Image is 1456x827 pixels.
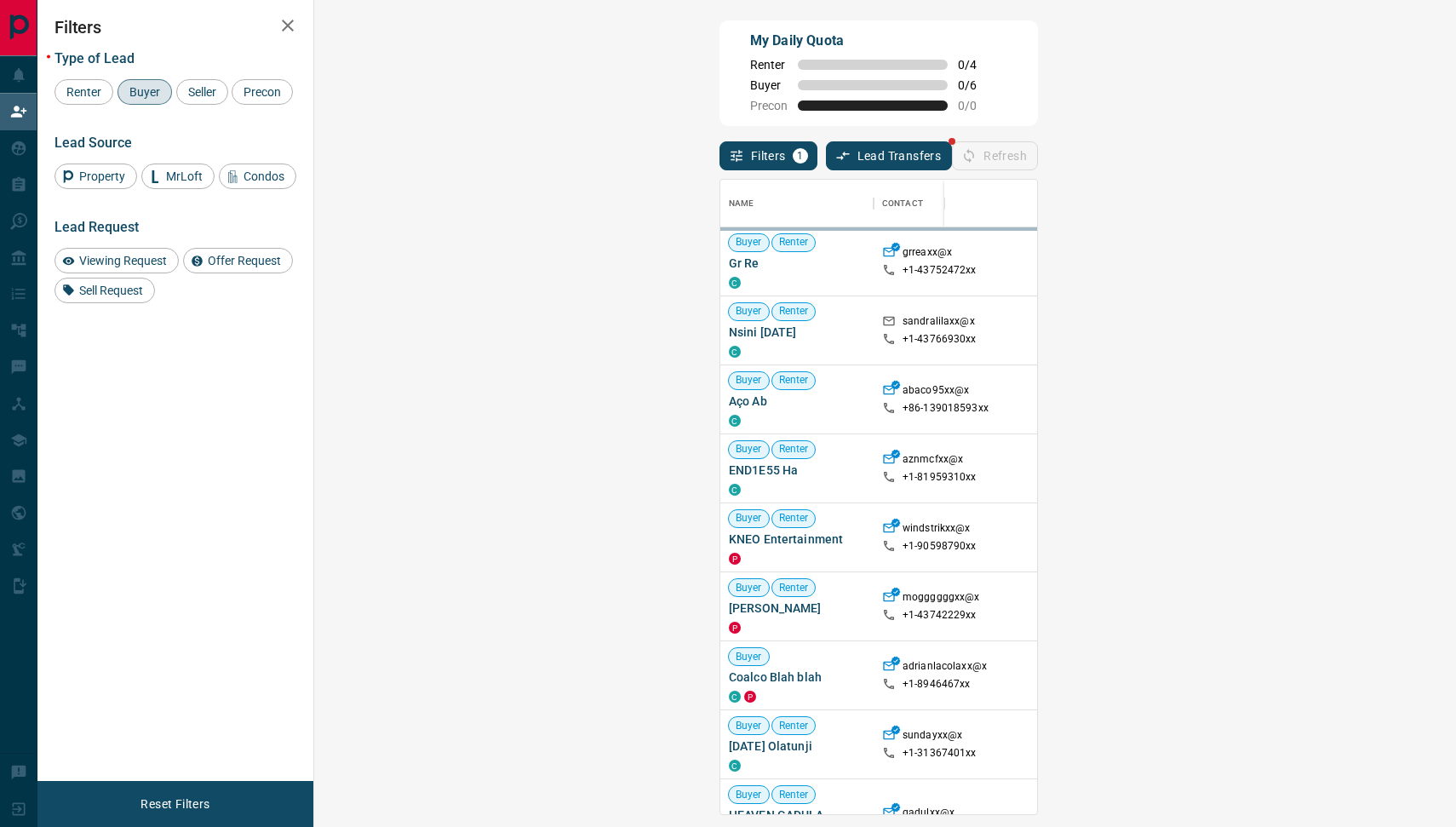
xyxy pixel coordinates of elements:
button: Filters1 [719,141,817,170]
div: condos.ca [729,484,741,496]
p: +1- 31367401xx [903,746,977,761]
span: Property [73,169,131,183]
p: moggggggxx@x [903,590,980,608]
p: +1- 43766930xx [903,332,977,347]
span: 0 / 0 [958,99,995,112]
span: Renter [772,304,816,319]
p: abaco95xx@x [903,383,969,401]
span: Renter [772,511,816,525]
div: Contact [874,180,1010,227]
div: condos.ca [729,691,741,703]
div: property.ca [729,622,741,634]
span: Renter [772,581,816,595]
span: MrLoft [160,169,209,183]
button: Reset Filters [129,790,221,818]
p: gadulxx@x [903,806,954,824]
p: +1- 8946467xx [903,677,971,692]
div: Precon [232,79,293,105]
span: Buyer [729,719,769,733]
div: Renter [54,79,113,105]
p: aznmcfxx@x [903,452,963,470]
p: sundayxx@x [903,728,962,746]
span: Buyer [123,85,166,99]
span: Buyer [729,788,769,802]
span: Renter [772,788,816,802]
span: Buyer [729,650,769,664]
span: Sell Request [73,284,149,297]
span: Precon [750,99,788,112]
span: Condos [238,169,290,183]
div: Name [720,180,874,227]
span: Lead Request [54,219,139,235]
span: Buyer [729,511,769,525]
div: property.ca [744,691,756,703]
p: +1- 43752472xx [903,263,977,278]
span: 0 / 6 [958,78,995,92]
span: [PERSON_NAME] [729,600,865,617]
span: Lead Source [54,135,132,151]
span: Viewing Request [73,254,173,267]
div: Seller [176,79,228,105]
span: Renter [60,85,107,99]
div: Offer Request [183,248,293,273]
div: Property [54,164,137,189]
p: +1- 90598790xx [903,539,977,554]
div: condos.ca [729,760,741,772]
div: property.ca [729,553,741,565]
span: Renter [772,235,816,250]
span: [DATE] Olatunji [729,738,865,755]
div: Condos [219,164,296,189]
span: Buyer [729,304,769,319]
div: condos.ca [729,277,741,289]
button: Lead Transfers [826,141,953,170]
h2: Filters [54,17,296,37]
p: +1- 43742229xx [903,608,977,623]
span: END1E55 Ha [729,462,865,479]
span: Buyer [750,78,788,92]
p: My Daily Quota [750,31,995,51]
span: Renter [772,373,816,388]
div: Name [729,180,754,227]
p: adrianlacolaxx@x [903,659,987,677]
div: MrLoft [141,164,215,189]
p: sandralilaxx@x [903,314,975,332]
span: Seller [182,85,222,99]
span: Precon [238,85,287,99]
div: condos.ca [729,346,741,358]
span: Renter [772,442,816,457]
div: Viewing Request [54,248,179,273]
span: Nsini [DATE] [729,324,865,341]
span: 1 [794,150,806,162]
span: Buyer [729,442,769,457]
div: Contact [882,180,923,227]
span: Buyer [729,373,769,388]
span: 0 / 4 [958,58,995,72]
div: Sell Request [54,278,155,303]
span: Buyer [729,235,769,250]
span: Coalco Blah blah [729,669,865,686]
span: Gr Re [729,255,865,272]
span: Buyer [729,581,769,595]
div: condos.ca [729,415,741,427]
p: grreaxx@x [903,245,952,263]
span: Offer Request [202,254,287,267]
p: windstrikxx@x [903,521,971,539]
p: +1- 81959310xx [903,470,977,485]
span: Type of Lead [54,50,135,66]
span: Renter [772,719,816,733]
div: Buyer [118,79,172,105]
p: +86- 139018593xx [903,401,989,416]
span: KNEO Entertainment [729,531,865,548]
span: Renter [750,58,788,72]
span: Aço Ab [729,393,865,410]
